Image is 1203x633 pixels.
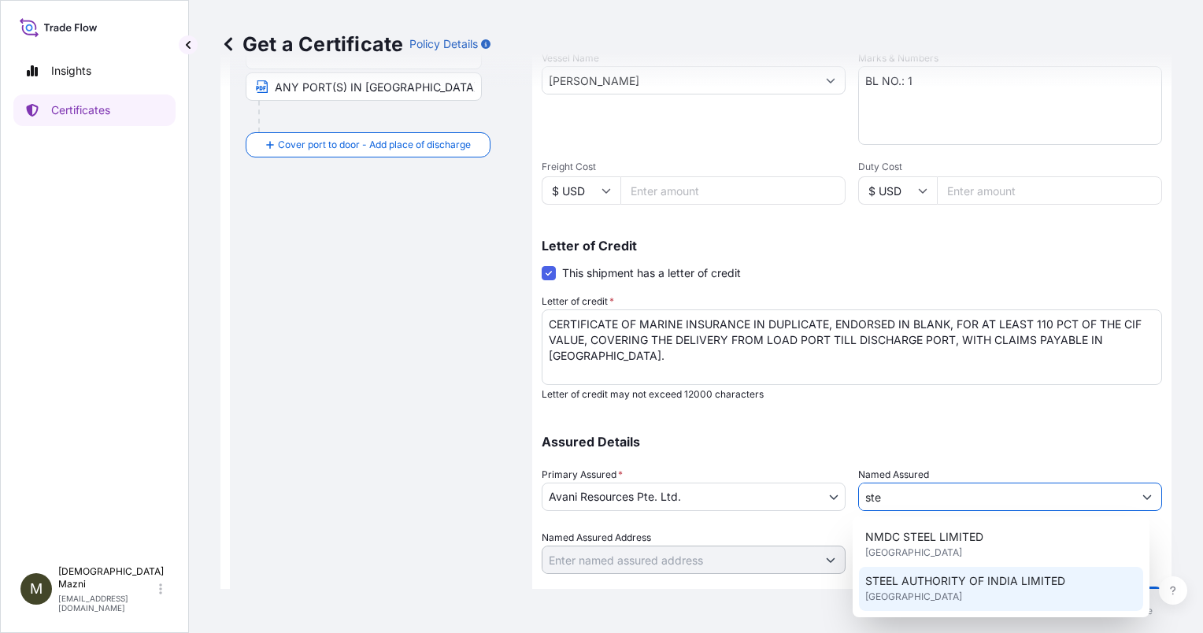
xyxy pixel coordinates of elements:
[937,176,1162,205] input: Enter amount
[542,161,846,173] span: Freight Cost
[816,546,845,574] button: Show suggestions
[220,31,403,57] p: Get a Certificate
[620,176,846,205] input: Enter amount
[1133,483,1161,511] button: Show suggestions
[542,546,816,574] input: Named Assured Address
[542,388,1162,401] p: Letter of credit may not exceed 12000 characters
[542,435,1162,448] p: Assured Details
[562,265,741,281] span: This shipment has a letter of credit
[865,573,1065,589] span: STEEL AUTHORITY OF INDIA LIMITED
[51,102,110,118] p: Certificates
[542,294,614,309] label: Letter of credit
[30,581,43,597] span: M
[51,63,91,79] p: Insights
[542,467,623,483] span: Primary Assured
[409,36,478,52] p: Policy Details
[542,530,651,546] label: Named Assured Address
[542,239,1162,252] p: Letter of Credit
[865,589,962,605] span: [GEOGRAPHIC_DATA]
[859,483,1133,511] input: Assured Name
[859,523,1143,611] div: Suggestions
[58,594,156,613] p: [EMAIL_ADDRESS][DOMAIN_NAME]
[865,545,962,561] span: [GEOGRAPHIC_DATA]
[278,137,471,153] span: Cover port to door - Add place of discharge
[858,467,929,483] label: Named Assured
[549,489,681,505] span: Avani Resources Pte. Ltd.
[58,565,156,590] p: [DEMOGRAPHIC_DATA] Mazni
[865,529,983,545] span: NMDC STEEL LIMITED
[858,161,1162,173] span: Duty Cost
